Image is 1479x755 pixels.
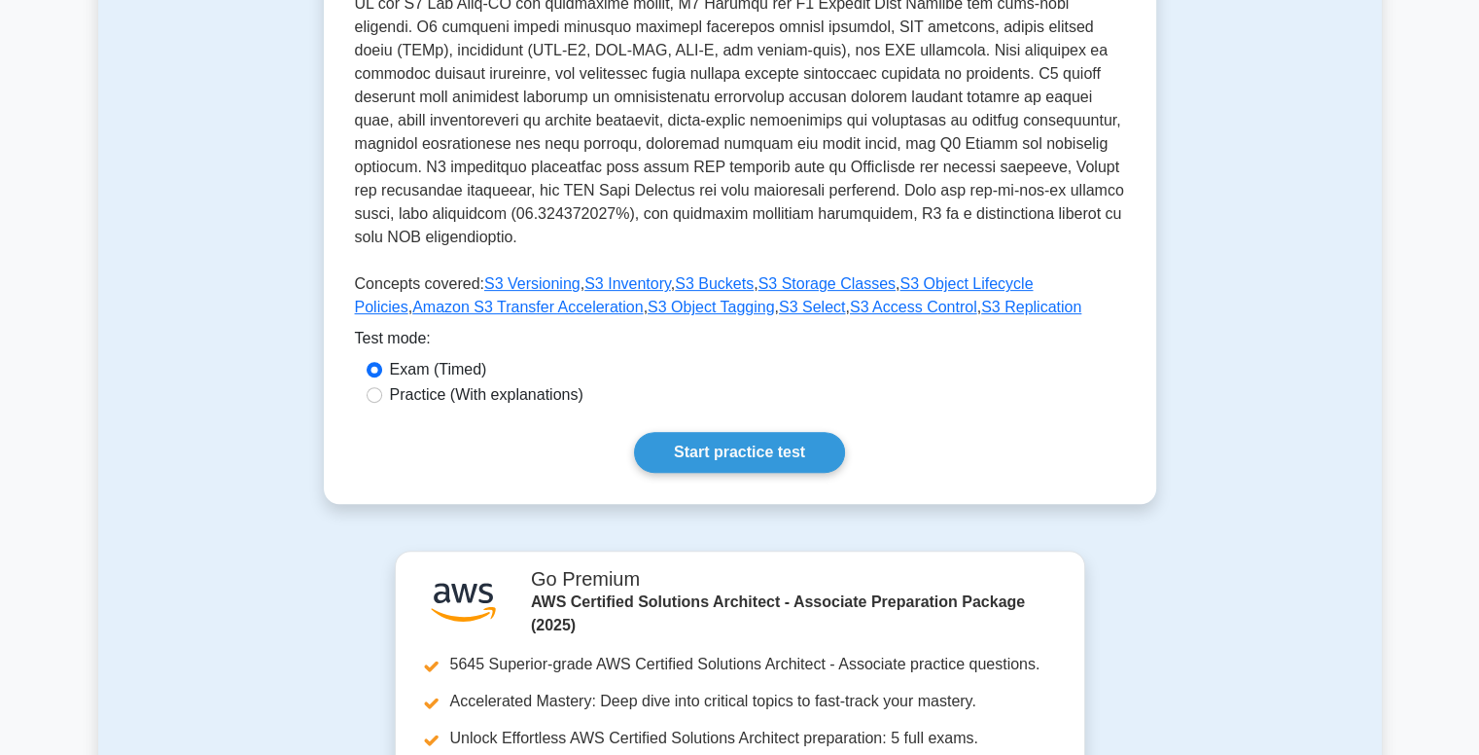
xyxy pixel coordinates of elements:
a: S3 Versioning [484,275,581,292]
a: S3 Storage Classes [758,275,896,292]
a: Amazon S3 Transfer Acceleration [412,299,643,315]
a: S3 Replication [981,299,1081,315]
a: S3 Access Control [850,299,977,315]
div: Test mode: [355,327,1125,358]
a: S3 Buckets [675,275,754,292]
label: Exam (Timed) [390,358,487,381]
p: Concepts covered: , , , , , , , , , [355,272,1125,327]
a: S3 Object Tagging [648,299,774,315]
a: S3 Select [779,299,845,315]
label: Practice (With explanations) [390,383,583,407]
a: Start practice test [634,432,845,473]
a: S3 Inventory [584,275,671,292]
